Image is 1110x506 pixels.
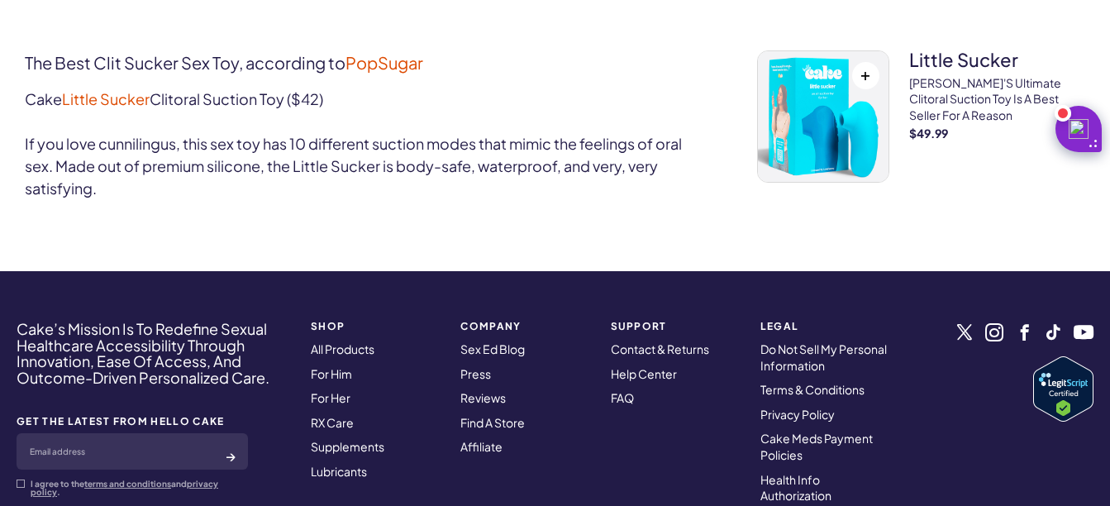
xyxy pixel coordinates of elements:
strong: $49.99 [909,127,1085,139]
strong: Support [611,321,741,332]
a: Privacy Policy [760,407,835,422]
a: Affiliate [460,439,503,454]
a: Health Info Authorization [760,472,831,504]
a: FAQ [611,390,634,405]
strong: GET THE LATEST FROM HELLO CAKE [17,416,248,427]
p: [PERSON_NAME]'s ultimate clitoral suction toy is a best seller for a reason [909,75,1085,124]
a: Terms & Conditions [760,382,865,397]
p: If you love cunnilingus, this sex toy has 10 different suction modes that mimic the feelings of o... [25,132,707,199]
a: terms and conditions [84,479,171,489]
h3: little sucker [909,50,1085,69]
a: Press [460,366,491,381]
a: Reviews [460,390,506,405]
strong: SHOP [311,321,441,332]
a: little sucker [757,50,889,183]
a: Little Sucker [62,89,150,108]
a: Do Not Sell My Personal Information [760,341,887,373]
a: Help Center [611,366,677,381]
h2: The Best Clit Sucker Sex Toy, according to [25,50,707,75]
a: Sex Ed Blog [460,341,525,356]
a: Cake Meds Payment Policies [760,431,873,462]
p: Cake Clitoral Suction Toy ($42) [25,88,707,110]
p: I agree to the and . [31,480,248,496]
a: Find A Store [460,415,525,430]
a: Verify LegitScript Approval for www.hellocake.com [1033,356,1093,422]
strong: Legal [760,321,890,332]
a: All Products [311,341,374,356]
a: Contact & Returns [611,341,709,356]
a: Supplements [311,439,384,454]
img: Verify Approval for www.hellocake.com [1033,356,1093,422]
a: PopSugar [345,52,423,73]
a: For Him [311,366,352,381]
a: Lubricants [311,464,367,479]
a: RX Care [311,415,354,430]
strong: COMPANY [460,321,590,332]
img: little sucker [758,51,888,182]
h4: Cake’s Mission Is To Redefine Sexual Healthcare Accessibility Through Innovation, Ease Of Access,... [17,321,289,386]
a: little sucker [PERSON_NAME]'s ultimate clitoral suction toy is a best seller for a reason $49.99 [909,50,1085,190]
a: For Her [311,390,350,405]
